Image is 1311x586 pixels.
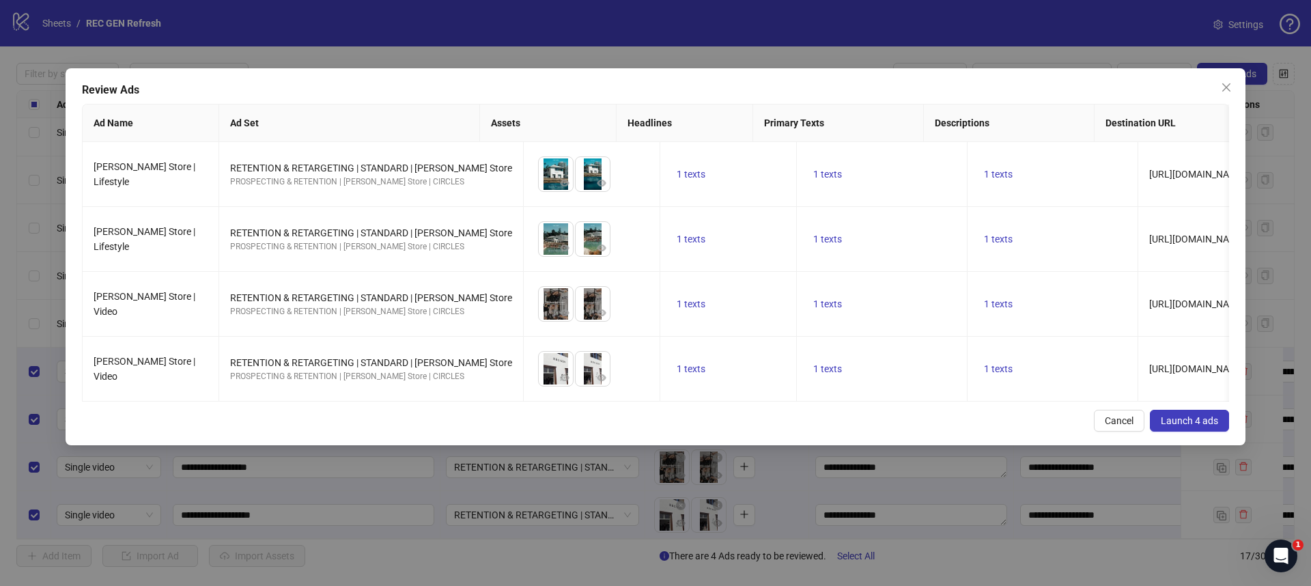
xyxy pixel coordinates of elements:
div: RETENTION & RETARGETING | STANDARD | [PERSON_NAME] Store [230,355,512,370]
span: eye [560,178,569,188]
span: eye [597,178,606,188]
span: 1 texts [677,363,705,374]
span: 1 texts [677,298,705,309]
div: RETENTION & RETARGETING | STANDARD | [PERSON_NAME] Store [230,290,512,305]
button: 1 texts [671,231,711,247]
div: PROSPECTING & RETENTION | [PERSON_NAME] Store | CIRCLES [230,240,512,253]
span: eye [597,373,606,382]
span: Launch 4 ads [1161,415,1218,426]
span: Cancel [1105,415,1133,426]
button: Preview [593,369,610,386]
span: [PERSON_NAME] Store | Lifestyle [94,161,195,187]
th: Destination URL [1095,104,1260,142]
th: Primary Texts [753,104,924,142]
button: 1 texts [671,166,711,182]
button: 1 texts [978,361,1018,377]
span: 1 texts [813,169,842,180]
span: 1 texts [677,234,705,245]
button: 1 texts [978,296,1018,312]
img: Asset 1 [539,352,573,386]
span: 1 [1293,540,1303,550]
span: [URL][DOMAIN_NAME] [1149,169,1245,180]
div: RETENTION & RETARGETING | STANDARD | [PERSON_NAME] Store [230,161,512,176]
button: 1 texts [671,361,711,377]
th: Assets [480,104,617,142]
span: eye [597,243,606,253]
th: Ad Name [83,104,219,142]
button: 1 texts [808,361,847,377]
img: Asset 1 [539,157,573,191]
button: 1 texts [808,296,847,312]
button: Launch 4 ads [1150,410,1229,432]
span: [URL][DOMAIN_NAME] [1149,363,1245,374]
span: [PERSON_NAME] Store | Lifestyle [94,226,195,252]
span: 1 texts [984,298,1013,309]
img: Asset 2 [576,287,610,321]
img: Asset 1 [539,222,573,256]
button: Preview [556,305,573,321]
button: Preview [593,240,610,256]
span: 1 texts [984,363,1013,374]
span: 1 texts [813,363,842,374]
span: [PERSON_NAME] Store | Video [94,356,195,382]
span: close [1221,82,1232,93]
div: PROSPECTING & RETENTION | [PERSON_NAME] Store | CIRCLES [230,370,512,383]
span: eye [560,243,569,253]
span: 1 texts [984,169,1013,180]
div: PROSPECTING & RETENTION | [PERSON_NAME] Store | CIRCLES [230,305,512,318]
div: Review Ads [82,82,1229,98]
span: eye [560,308,569,318]
button: Close [1215,76,1237,98]
iframe: Intercom live chat [1265,540,1297,572]
span: [URL][DOMAIN_NAME] [1149,234,1245,245]
button: Preview [593,305,610,321]
button: Preview [593,175,610,191]
button: 1 texts [978,231,1018,247]
img: Asset 2 [576,157,610,191]
button: Cancel [1094,410,1144,432]
span: [PERSON_NAME] Store | Video [94,291,195,317]
span: eye [597,308,606,318]
div: RETENTION & RETARGETING | STANDARD | [PERSON_NAME] Store [230,225,512,240]
button: Preview [556,369,573,386]
div: PROSPECTING & RETENTION | [PERSON_NAME] Store | CIRCLES [230,176,512,189]
th: Ad Set [219,104,480,142]
img: Asset 1 [539,287,573,321]
button: Preview [556,175,573,191]
button: 1 texts [808,166,847,182]
th: Headlines [617,104,753,142]
img: Asset 2 [576,222,610,256]
span: 1 texts [677,169,705,180]
span: 1 texts [813,298,842,309]
th: Descriptions [924,104,1095,142]
img: Asset 2 [576,352,610,386]
span: 1 texts [813,234,842,245]
button: 1 texts [978,166,1018,182]
span: 1 texts [984,234,1013,245]
button: 1 texts [671,296,711,312]
button: 1 texts [808,231,847,247]
span: eye [560,373,569,382]
span: [URL][DOMAIN_NAME] [1149,298,1245,309]
button: Preview [556,240,573,256]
